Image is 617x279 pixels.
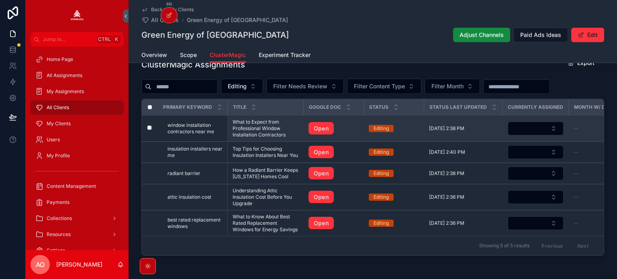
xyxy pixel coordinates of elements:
a: Select Button [507,216,564,230]
button: Jump to...CtrlK [31,32,124,47]
span: radiant barrier [168,170,200,177]
button: Select Button [508,145,564,159]
a: best rated replacement windows [168,217,223,230]
span: Showing 5 of 5 results [479,242,529,249]
div: Editing [374,193,389,201]
span: Overview [141,51,167,59]
a: ClusterMagic [210,48,246,63]
span: Scope [180,51,197,59]
span: -- [574,170,578,177]
a: [DATE] 2:40 PM [429,149,498,155]
a: Open [308,146,334,159]
span: Experiment Tracker [259,51,311,59]
span: Back to My Clients [151,6,194,13]
span: Resources [47,231,71,238]
h1: Green Energy of [GEOGRAPHIC_DATA] [141,29,289,41]
a: Experiment Tracker [259,48,311,64]
a: Select Button [507,166,564,181]
span: Filter Month [431,82,464,90]
span: [DATE] 2:38 PM [429,170,464,177]
span: Settings [47,247,65,254]
span: Home Page [47,56,73,63]
a: All Clients [141,16,179,24]
a: Payments [31,195,124,210]
button: Adjust Channels [453,28,510,42]
a: Understanding Attic Insulation Cost Before You Upgrade [233,187,299,207]
a: Collections [31,211,124,226]
span: Users [47,136,60,143]
a: window installation contractors near me [168,122,223,135]
a: [DATE] 2:38 PM [429,125,498,132]
span: K [113,36,120,43]
a: [DATE] 2:38 PM [429,170,498,177]
span: Primary Keyword [163,104,212,110]
span: Collections [47,215,72,222]
span: -- [574,194,578,200]
span: Filter Content Type [354,82,405,90]
a: [DATE] 2:36 PM [429,220,498,226]
a: How a Radiant Barrier Keeps [US_STATE] Homes Cool [233,167,299,180]
a: Open [308,146,359,159]
a: Scope [180,48,197,64]
div: Editing [374,149,389,156]
a: All Assignments [31,68,124,83]
a: My Clients [31,116,124,131]
p: [PERSON_NAME] [56,261,102,269]
a: Settings [31,243,124,258]
button: Select Button [347,79,421,94]
a: Green Energy of [GEOGRAPHIC_DATA] [187,16,288,24]
span: Adjust Channels [460,31,504,39]
a: Editing [369,149,419,156]
a: Top Tips for Choosing Insulation Installers Near You [233,146,299,159]
button: Select Button [508,216,564,230]
a: Open [308,191,334,204]
div: scrollable content [26,47,129,250]
a: Select Button [507,145,564,159]
span: Content Management [47,183,96,189]
a: Open [308,191,359,204]
a: What to Know About Best Rated Replacement Windows for Energy Savings [233,214,299,233]
img: App logo [71,10,84,22]
span: Editing [228,82,247,90]
span: attic insulation cost [168,194,211,200]
a: Users [31,132,124,147]
span: Status [369,104,388,110]
a: insulation installers near me [168,146,223,159]
span: [DATE] 2:36 PM [429,220,464,226]
span: [DATE] 2:36 PM [429,194,464,200]
span: -- [574,149,578,155]
span: [DATE] 2:38 PM [429,125,464,132]
a: Open [308,217,334,230]
a: Open [308,217,359,230]
span: ClusterMagic [210,51,246,59]
a: Editing [369,170,419,177]
a: My Profile [31,149,124,163]
span: Title [233,104,246,110]
span: Ctrl [97,35,112,43]
a: radiant barrier [168,170,223,177]
a: Resources [31,227,124,242]
a: Editing [369,220,419,227]
span: Currently Assigned [508,104,563,110]
span: All Assignments [47,72,82,79]
span: [DATE] 2:40 PM [429,149,465,155]
div: Editing [374,220,389,227]
a: [DATE] 2:36 PM [429,194,498,200]
span: Payments [47,199,69,206]
a: All Clients [31,100,124,115]
a: Open [308,167,334,180]
button: Select Button [221,79,263,94]
span: Google Doc [309,104,341,110]
button: Edit [571,28,604,42]
a: Content Management [31,179,124,193]
span: Paid Ads Ideas [520,31,561,39]
span: All Clients [47,104,69,111]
